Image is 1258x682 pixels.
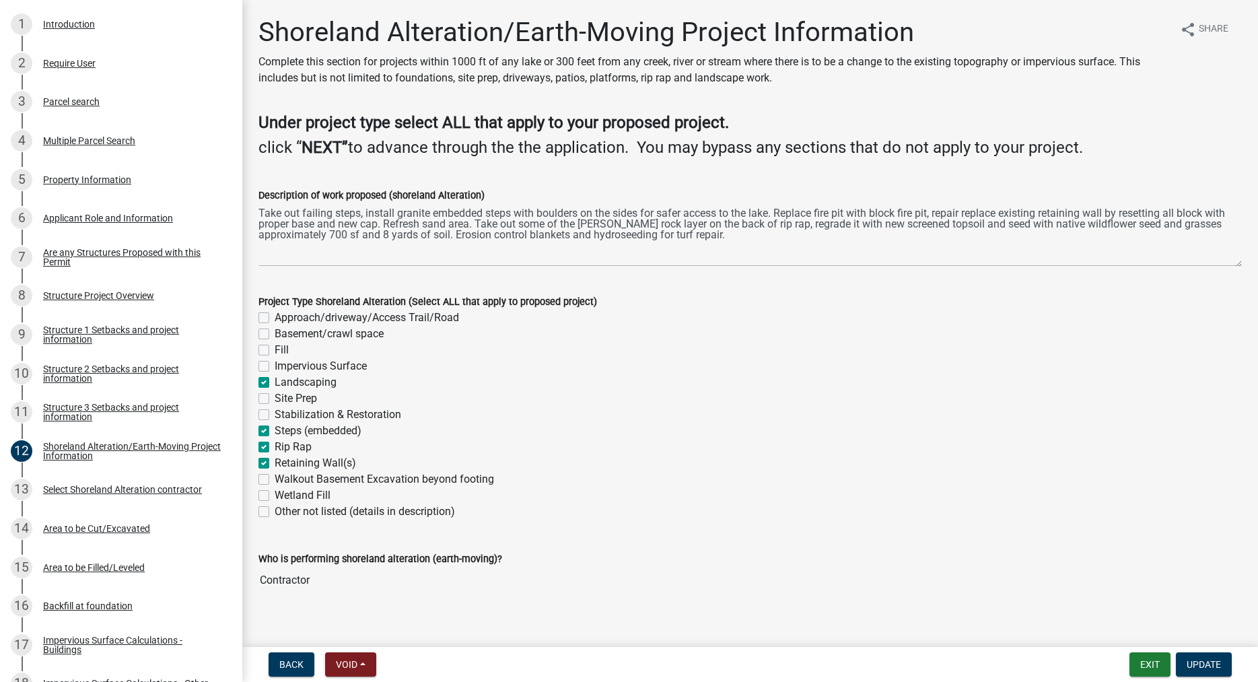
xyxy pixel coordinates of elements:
div: 3 [11,91,32,112]
div: 15 [11,557,32,578]
i: share [1180,22,1196,38]
strong: NEXT” [302,138,348,157]
label: Basement/crawl space [275,326,384,342]
label: Impervious Surface [275,358,367,374]
h4: click “ to advance through the the application. You may bypass any sections that do not apply to ... [258,138,1242,158]
div: 10 [11,363,32,384]
div: Introduction [43,20,95,29]
div: Backfill at foundation [43,601,133,611]
div: Applicant Role and Information [43,213,173,223]
button: Update [1176,652,1232,677]
label: Wetland Fill [275,487,330,504]
div: Structure 2 Setbacks and project information [43,364,221,383]
div: Require User [43,59,96,68]
span: Share [1199,22,1228,38]
div: 17 [11,634,32,656]
div: 8 [11,285,32,306]
div: 7 [11,246,32,268]
div: 13 [11,479,32,500]
div: 5 [11,169,32,191]
label: Walkout Basement Excavation beyond footing [275,471,494,487]
div: Parcel search [43,97,100,106]
span: Update [1187,659,1221,670]
div: Impervious Surface Calculations - Buildings [43,636,221,654]
label: Fill [275,342,289,358]
label: Approach/driveway/Access Trail/Road [275,310,459,326]
div: 4 [11,130,32,151]
label: Landscaping [275,374,337,390]
span: Void [336,659,357,670]
button: Exit [1129,652,1170,677]
label: Other not listed (details in description) [275,504,455,520]
div: Structure Project Overview [43,291,154,300]
div: 6 [11,207,32,229]
div: 16 [11,595,32,617]
div: Property Information [43,175,131,184]
label: Site Prep [275,390,317,407]
div: Area to be Filled/Leveled [43,563,145,572]
label: Stabilization & Restoration [275,407,401,423]
button: shareShare [1169,16,1239,42]
div: 12 [11,440,32,462]
div: 9 [11,324,32,345]
strong: Under project type select ALL that apply to your proposed project. [258,113,729,132]
button: Void [325,652,376,677]
div: Area to be Cut/Excavated [43,524,150,533]
span: Back [279,659,304,670]
div: Structure 1 Setbacks and project information [43,325,221,344]
div: 11 [11,401,32,423]
div: Shoreland Alteration/Earth-Moving Project Information [43,442,221,461]
label: Who is performing shoreland alteration (earth-moving)? [258,555,502,564]
div: 14 [11,518,32,539]
div: Select Shoreland Alteration contractor [43,485,202,494]
div: 1 [11,13,32,35]
button: Back [269,652,314,677]
label: Description of work proposed (shoreland Alteration) [258,191,485,201]
div: 2 [11,53,32,74]
label: Steps (embedded) [275,423,361,439]
label: Project Type Shoreland Alteration (Select ALL that apply to proposed project) [258,298,597,307]
h1: Shoreland Alteration/Earth-Moving Project Information [258,16,1169,48]
div: Structure 3 Setbacks and project information [43,403,221,421]
label: Retaining Wall(s) [275,455,356,471]
p: Complete this section for projects within 1000 ft of any lake or 300 feet from any creek, river o... [258,54,1169,86]
label: Rip Rap [275,439,312,455]
div: Are any Structures Proposed with this Permit [43,248,221,267]
div: Multiple Parcel Search [43,136,135,145]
